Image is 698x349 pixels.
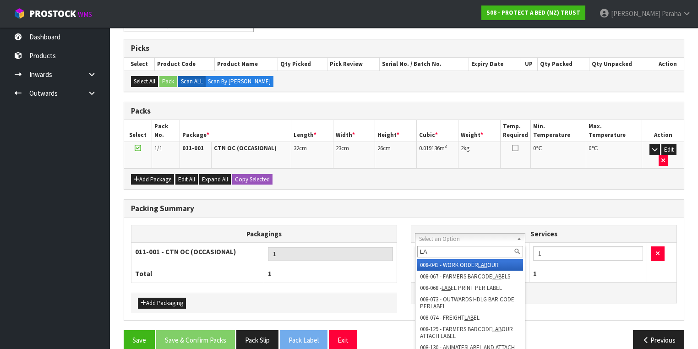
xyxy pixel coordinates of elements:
[492,325,502,333] em: LAB
[458,142,500,169] td: kg
[131,44,677,53] h3: Picks
[458,120,500,142] th: Weight
[131,107,677,115] h3: Packs
[589,58,652,71] th: Qty Unpacked
[135,247,236,256] strong: 011-001 - CTN OC (OCCASIONAL)
[333,120,375,142] th: Width
[14,8,25,19] img: cube-alt.png
[419,234,513,245] span: Select an Option
[131,76,158,87] button: Select All
[291,142,333,169] td: cm
[652,58,684,71] th: Action
[131,225,397,243] th: Packagings
[417,294,523,312] li: 008-073 - OUTWARDS HDLG BAR CODE PER EL
[469,58,520,71] th: Expiry Date
[202,175,228,183] span: Expand All
[155,58,215,71] th: Product Code
[180,120,291,142] th: Package
[327,58,379,71] th: Pick Review
[417,323,523,342] li: 008-129 - FARMERS BARCODE OUR ATTACH LABEL
[417,312,523,323] li: 008-074 - FREIGHT EL
[333,142,375,169] td: cm
[417,271,523,282] li: 008-067 - FARMERS BARCODE ELS
[461,144,464,152] span: 2
[182,144,204,152] strong: 011-001
[124,58,155,71] th: Select
[377,144,383,152] span: 26
[586,120,642,142] th: Max. Temperature
[232,174,273,185] button: Copy Selected
[291,120,333,142] th: Length
[492,273,502,280] em: LAB
[138,298,186,309] button: Add Packaging
[214,144,277,152] strong: CTN OC (OCCASIONAL)
[411,225,676,243] th: Services
[268,269,272,278] span: 1
[175,174,198,185] button: Edit All
[215,58,278,71] th: Product Name
[380,58,469,71] th: Serial No. / Batch No.
[131,204,677,213] h3: Packing Summary
[78,10,92,19] small: WMS
[589,144,591,152] span: 0
[278,58,327,71] th: Qty Picked
[159,76,177,87] button: Pack
[662,9,681,18] span: Paraha
[417,120,458,142] th: Cubic
[375,142,416,169] td: cm
[642,120,684,142] th: Action
[586,142,642,169] td: ℃
[375,120,416,142] th: Height
[152,120,180,142] th: Pack No.
[481,5,585,20] a: S08 - PROTECT A BED (NZ) TRUST
[530,142,586,169] td: ℃
[131,174,174,185] button: Add Package
[417,259,523,271] li: 008-041 - WORK ORDER OUR
[486,9,580,16] strong: S08 - PROTECT A BED (NZ) TRUST
[205,76,273,87] label: Scan By [PERSON_NAME]
[661,144,676,155] button: Edit
[442,284,451,292] em: LAB
[294,144,299,152] span: 32
[478,261,487,269] em: LAB
[178,76,206,87] label: Scan ALL
[500,120,530,142] th: Temp. Required
[417,142,458,169] td: m
[538,58,589,71] th: Qty Packed
[411,265,529,282] th: Total
[417,282,523,294] li: 008-068 - EL PRINT PER LABEL
[336,144,341,152] span: 23
[124,120,152,142] th: Select
[464,314,474,322] em: LAB
[611,9,660,18] span: [PERSON_NAME]
[154,144,162,152] span: 1/1
[431,302,440,310] em: LAB
[445,143,447,149] sup: 3
[533,269,537,278] span: 1
[199,174,231,185] button: Expand All
[29,8,76,20] span: ProStock
[131,265,264,283] th: Total
[530,120,586,142] th: Min. Temperature
[419,144,440,152] span: 0.019136
[533,144,536,152] span: 0
[520,58,538,71] th: UP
